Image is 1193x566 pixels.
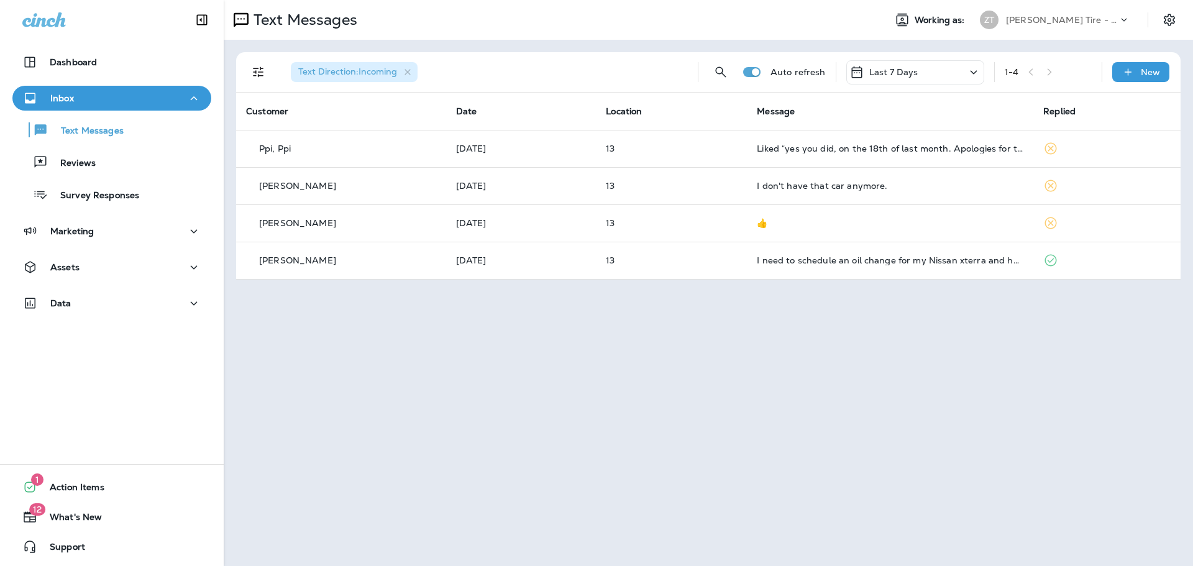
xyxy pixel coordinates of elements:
[12,475,211,500] button: 1Action Items
[708,60,733,84] button: Search Messages
[12,117,211,143] button: Text Messages
[606,180,615,191] span: 13
[12,255,211,280] button: Assets
[37,542,85,557] span: Support
[12,50,211,75] button: Dashboard
[606,106,642,117] span: Location
[12,219,211,244] button: Marketing
[12,149,211,175] button: Reviews
[606,217,615,229] span: 13
[29,503,45,516] span: 12
[606,255,615,266] span: 13
[606,143,615,154] span: 13
[12,181,211,208] button: Survey Responses
[456,181,587,191] p: Aug 7, 2025 12:17 PM
[456,218,587,228] p: Aug 5, 2025 08:16 AM
[48,158,96,170] p: Reviews
[50,57,97,67] p: Dashboard
[757,106,795,117] span: Message
[48,190,139,202] p: Survey Responses
[50,298,71,308] p: Data
[12,86,211,111] button: Inbox
[246,60,271,84] button: Filters
[757,218,1023,228] div: 👍
[31,473,43,486] span: 1
[50,262,80,272] p: Assets
[37,482,104,497] span: Action Items
[1141,67,1160,77] p: New
[757,255,1023,265] div: I need to schedule an oil change for my Nissan xterra and have one of the tires repaired. The tir...
[1043,106,1076,117] span: Replied
[37,512,102,527] span: What's New
[249,11,357,29] p: Text Messages
[50,93,74,103] p: Inbox
[757,144,1023,153] div: Liked “yes you did, on the 18th of last month. Apologies for this, sometimes are text system is a...
[770,67,826,77] p: Auto refresh
[757,181,1023,191] div: I don't have that car anymore.
[456,106,477,117] span: Date
[1005,67,1018,77] div: 1 - 4
[185,7,219,32] button: Collapse Sidebar
[259,144,291,153] p: Ppi, Ppi
[980,11,999,29] div: ZT
[1158,9,1181,31] button: Settings
[291,62,418,82] div: Text Direction:Incoming
[298,66,397,77] span: Text Direction : Incoming
[915,15,967,25] span: Working as:
[869,67,918,77] p: Last 7 Days
[259,255,336,265] p: [PERSON_NAME]
[1006,15,1118,25] p: [PERSON_NAME] Tire - Hills & [PERSON_NAME]
[48,126,124,137] p: Text Messages
[259,218,336,228] p: [PERSON_NAME]
[259,181,336,191] p: [PERSON_NAME]
[12,504,211,529] button: 12What's New
[12,534,211,559] button: Support
[456,144,587,153] p: Aug 7, 2025 03:18 PM
[12,291,211,316] button: Data
[456,255,587,265] p: Aug 4, 2025 11:33 AM
[50,226,94,236] p: Marketing
[246,106,288,117] span: Customer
